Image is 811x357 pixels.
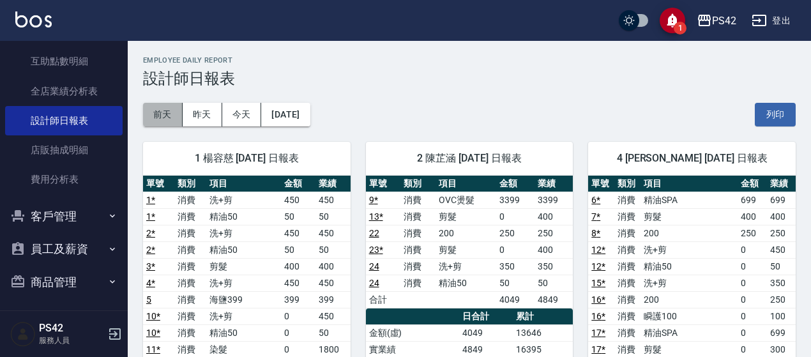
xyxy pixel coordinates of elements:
[222,103,262,126] button: 今天
[747,9,796,33] button: 登出
[315,176,351,192] th: 業績
[640,324,738,341] td: 精油SPA
[692,8,741,34] button: PS42
[738,241,766,258] td: 0
[767,176,796,192] th: 業績
[381,152,558,165] span: 2 陳芷涵 [DATE] 日報表
[459,324,513,341] td: 4049
[640,241,738,258] td: 洗+剪
[767,208,796,225] td: 400
[738,291,766,308] td: 0
[436,225,496,241] td: 200
[436,192,496,208] td: OVC燙髮
[767,291,796,308] td: 250
[315,241,351,258] td: 50
[767,225,796,241] td: 250
[614,291,640,308] td: 消費
[738,275,766,291] td: 0
[614,241,640,258] td: 消費
[712,13,736,29] div: PS42
[5,135,123,165] a: 店販抽成明細
[143,70,796,87] h3: 設計師日報表
[5,266,123,299] button: 商品管理
[5,77,123,106] a: 全店業績分析表
[496,225,534,241] td: 250
[614,308,640,324] td: 消費
[614,225,640,241] td: 消費
[281,291,315,308] td: 399
[206,225,281,241] td: 洗+剪
[39,335,104,346] p: 服務人員
[614,208,640,225] td: 消費
[640,308,738,324] td: 瞬護100
[400,275,436,291] td: 消費
[534,176,573,192] th: 業績
[513,308,573,325] th: 累計
[206,308,281,324] td: 洗+剪
[400,225,436,241] td: 消費
[143,103,183,126] button: 前天
[603,152,780,165] span: 4 [PERSON_NAME] [DATE] 日報表
[738,324,766,341] td: 0
[281,241,315,258] td: 50
[614,192,640,208] td: 消費
[315,275,351,291] td: 450
[436,275,496,291] td: 精油50
[369,261,379,271] a: 24
[459,308,513,325] th: 日合計
[281,308,315,324] td: 0
[400,176,436,192] th: 類別
[767,275,796,291] td: 350
[174,192,206,208] td: 消費
[315,324,351,341] td: 50
[143,56,796,65] h2: Employee Daily Report
[496,275,534,291] td: 50
[767,308,796,324] td: 100
[206,176,281,192] th: 項目
[640,258,738,275] td: 精油50
[5,47,123,76] a: 互助點數明細
[436,258,496,275] td: 洗+剪
[5,165,123,194] a: 費用分析表
[534,291,573,308] td: 4849
[315,258,351,275] td: 400
[281,192,315,208] td: 450
[5,232,123,266] button: 員工及薪資
[436,241,496,258] td: 剪髮
[206,208,281,225] td: 精油50
[369,278,379,288] a: 24
[206,275,281,291] td: 洗+剪
[315,225,351,241] td: 450
[674,22,686,34] span: 1
[436,176,496,192] th: 項目
[174,275,206,291] td: 消費
[496,241,534,258] td: 0
[400,258,436,275] td: 消費
[206,192,281,208] td: 洗+剪
[146,294,151,305] a: 5
[281,225,315,241] td: 450
[496,192,534,208] td: 3399
[261,103,310,126] button: [DATE]
[534,192,573,208] td: 3399
[767,258,796,275] td: 50
[767,241,796,258] td: 450
[738,176,766,192] th: 金額
[315,291,351,308] td: 399
[366,291,401,308] td: 合計
[534,225,573,241] td: 250
[614,275,640,291] td: 消費
[143,176,174,192] th: 單號
[534,275,573,291] td: 50
[206,258,281,275] td: 剪髮
[10,321,36,347] img: Person
[496,176,534,192] th: 金額
[767,324,796,341] td: 699
[5,200,123,233] button: 客戶管理
[400,192,436,208] td: 消費
[158,152,335,165] span: 1 楊容慈 [DATE] 日報表
[281,258,315,275] td: 400
[174,258,206,275] td: 消費
[315,192,351,208] td: 450
[640,208,738,225] td: 剪髮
